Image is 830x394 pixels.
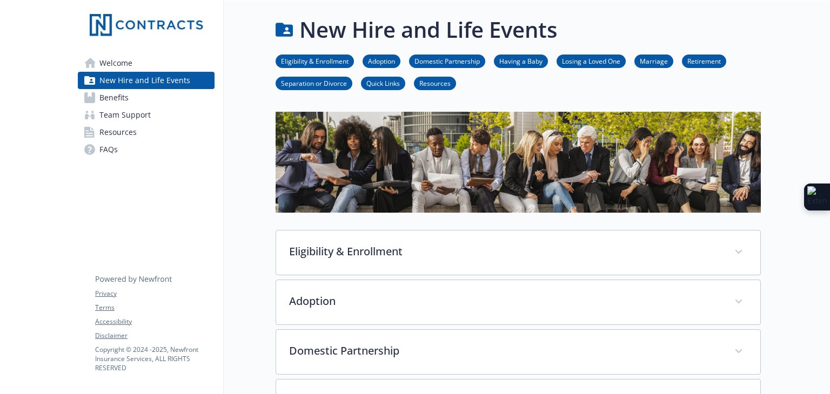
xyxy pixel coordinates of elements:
[99,55,132,72] span: Welcome
[78,141,215,158] a: FAQs
[99,72,190,89] span: New Hire and Life Events
[409,56,485,66] a: Domestic Partnership
[276,78,352,88] a: Separation or Divorce
[494,56,548,66] a: Having a Baby
[95,289,214,298] a: Privacy
[289,343,721,359] p: Domestic Partnership
[95,345,214,372] p: Copyright © 2024 - 2025 , Newfront Insurance Services, ALL RIGHTS RESERVED
[682,56,726,66] a: Retirement
[276,330,760,374] div: Domestic Partnership
[78,124,215,141] a: Resources
[289,243,721,260] p: Eligibility & Enrollment
[276,230,760,275] div: Eligibility & Enrollment
[557,56,626,66] a: Losing a Loved One
[807,186,827,208] img: Extension Icon
[289,293,721,309] p: Adoption
[414,78,456,88] a: Resources
[78,55,215,72] a: Welcome
[276,56,354,66] a: Eligibility & Enrollment
[361,78,405,88] a: Quick Links
[78,89,215,106] a: Benefits
[634,56,673,66] a: Marriage
[276,280,760,324] div: Adoption
[95,303,214,313] a: Terms
[99,89,129,106] span: Benefits
[99,141,118,158] span: FAQs
[99,124,137,141] span: Resources
[95,317,214,327] a: Accessibility
[363,56,400,66] a: Adoption
[78,106,215,124] a: Team Support
[99,106,151,124] span: Team Support
[95,331,214,341] a: Disclaimer
[78,72,215,89] a: New Hire and Life Events
[276,112,761,213] img: new hire page banner
[299,13,557,46] h1: New Hire and Life Events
